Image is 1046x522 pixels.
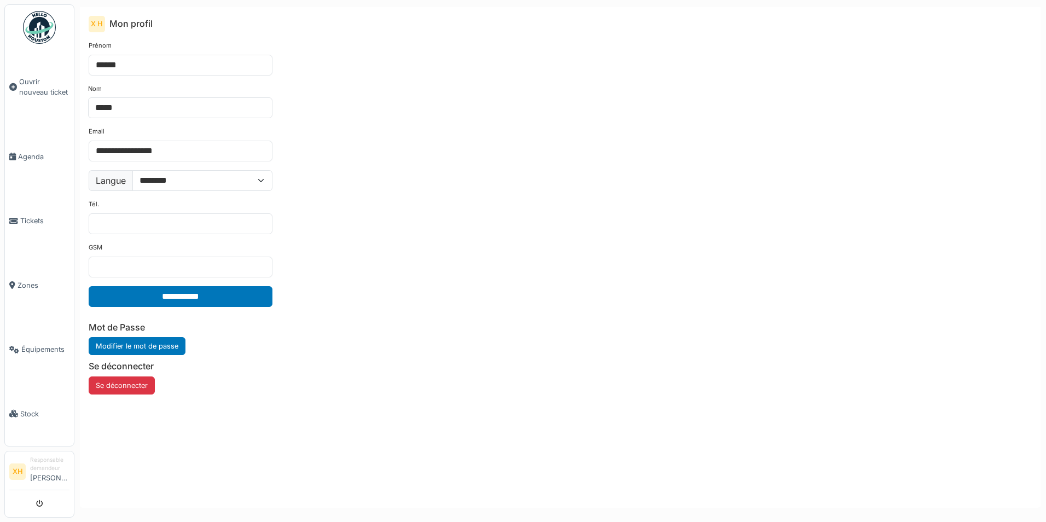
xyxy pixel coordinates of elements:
div: Responsable demandeur [30,456,69,473]
li: [PERSON_NAME] [30,456,69,488]
label: Langue [89,170,133,191]
label: Prénom [89,41,112,50]
a: Zones [5,253,74,317]
h6: Se déconnecter [89,361,272,372]
span: Ouvrir nouveau ticket [19,77,69,97]
span: Équipements [21,344,69,355]
a: Tickets [5,189,74,253]
button: Se déconnecter [89,376,155,395]
img: Badge_color-CXgf-gQk.svg [23,11,56,44]
label: GSM [89,243,102,252]
a: Ouvrir nouveau ticket [5,50,74,125]
span: Tickets [20,216,69,226]
a: Modifier le mot de passe [89,337,185,355]
label: Nom [88,84,102,94]
a: XH Responsable demandeur[PERSON_NAME] [9,456,69,490]
h6: Mot de Passe [89,322,272,333]
div: X H [89,16,105,32]
span: Stock [20,409,69,419]
span: Agenda [18,152,69,162]
label: Tél. [89,200,99,209]
label: Email [89,127,104,136]
a: Agenda [5,125,74,189]
h6: Mon profil [109,19,153,29]
span: Zones [18,280,69,291]
a: Stock [5,381,74,445]
li: XH [9,463,26,480]
a: Équipements [5,317,74,381]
